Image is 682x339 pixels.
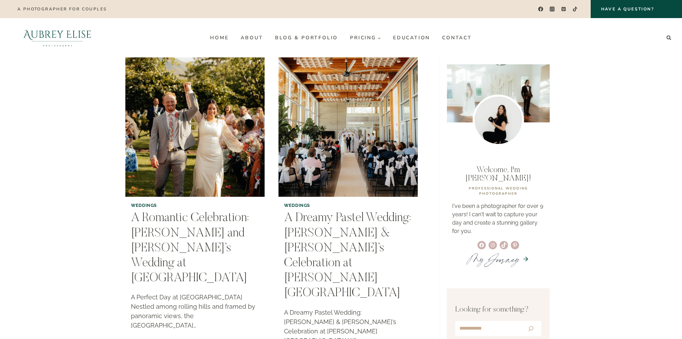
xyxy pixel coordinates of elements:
nav: Primary [204,32,478,43]
a: Home [204,32,235,43]
p: Welcome, I'm [PERSON_NAME]! [452,166,544,183]
a: Weddings [131,203,157,208]
button: Search [522,322,540,335]
a: TikTok [570,4,580,14]
img: A Romantic Celebration: Elisa and Lochlyn’s Wedding at Northridge Valley Event Center [125,57,265,197]
img: A Dreamy Pastel Wedding: Anna & Aaron’s Celebration at Weber Basin Water Conservancy Learning Garden [278,57,418,197]
p: professional WEDDING PHOTOGRAPHER [452,186,544,196]
a: Contact [436,32,478,43]
a: Facebook [535,4,546,14]
button: View Search Form [664,33,674,43]
img: Utah wedding photographer Aubrey Williams [473,95,524,146]
p: I've been a photographer for over 9 years! I can't wait to capture your day and create a stunning... [452,202,544,235]
a: A Romantic Celebration: [PERSON_NAME] and [PERSON_NAME]’s Wedding at [GEOGRAPHIC_DATA] [131,212,249,285]
span: Pricing [350,35,381,40]
em: Journey [485,249,519,269]
a: A Dreamy Pastel Wedding: [PERSON_NAME] & [PERSON_NAME]’s Celebration at [PERSON_NAME][GEOGRAPHIC_... [284,212,411,300]
a: Education [387,32,436,43]
a: Pinterest [559,4,569,14]
a: Pricing [344,32,387,43]
p: A Perfect Day at [GEOGRAPHIC_DATA] Nestled among rolling hills and framed by panoramic views, the... [131,292,259,330]
a: Weddings [284,203,310,208]
a: MyJourney [467,249,519,269]
a: Blog & Portfolio [269,32,344,43]
img: Aubrey Elise Photography [8,18,107,57]
p: A photographer for couples [17,7,107,11]
p: Looking for something? [455,304,541,316]
a: About [235,32,269,43]
a: Instagram [547,4,557,14]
